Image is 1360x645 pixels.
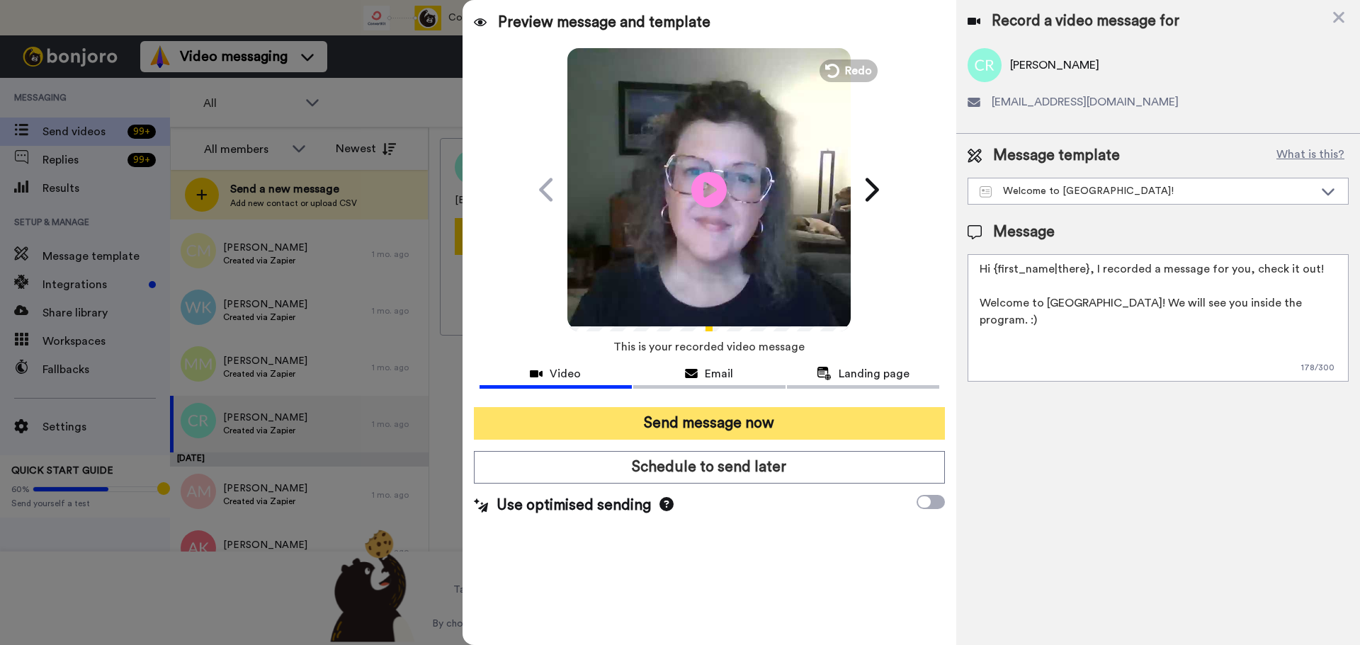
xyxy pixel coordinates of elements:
textarea: Hi {first_name|there}, I recorded a message for you, check it out! Welcome to [GEOGRAPHIC_DATA]! ... [968,254,1349,382]
span: Use optimised sending [497,495,651,516]
button: What is this? [1272,145,1349,166]
span: Email [705,365,733,382]
div: Welcome to [GEOGRAPHIC_DATA]! [980,184,1314,198]
span: Video [550,365,581,382]
img: Message-temps.svg [980,186,992,198]
button: Send message now [474,407,945,440]
span: Message [993,222,1055,243]
span: Landing page [839,365,909,382]
span: Message template [993,145,1120,166]
button: Schedule to send later [474,451,945,484]
span: This is your recorded video message [613,331,805,363]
